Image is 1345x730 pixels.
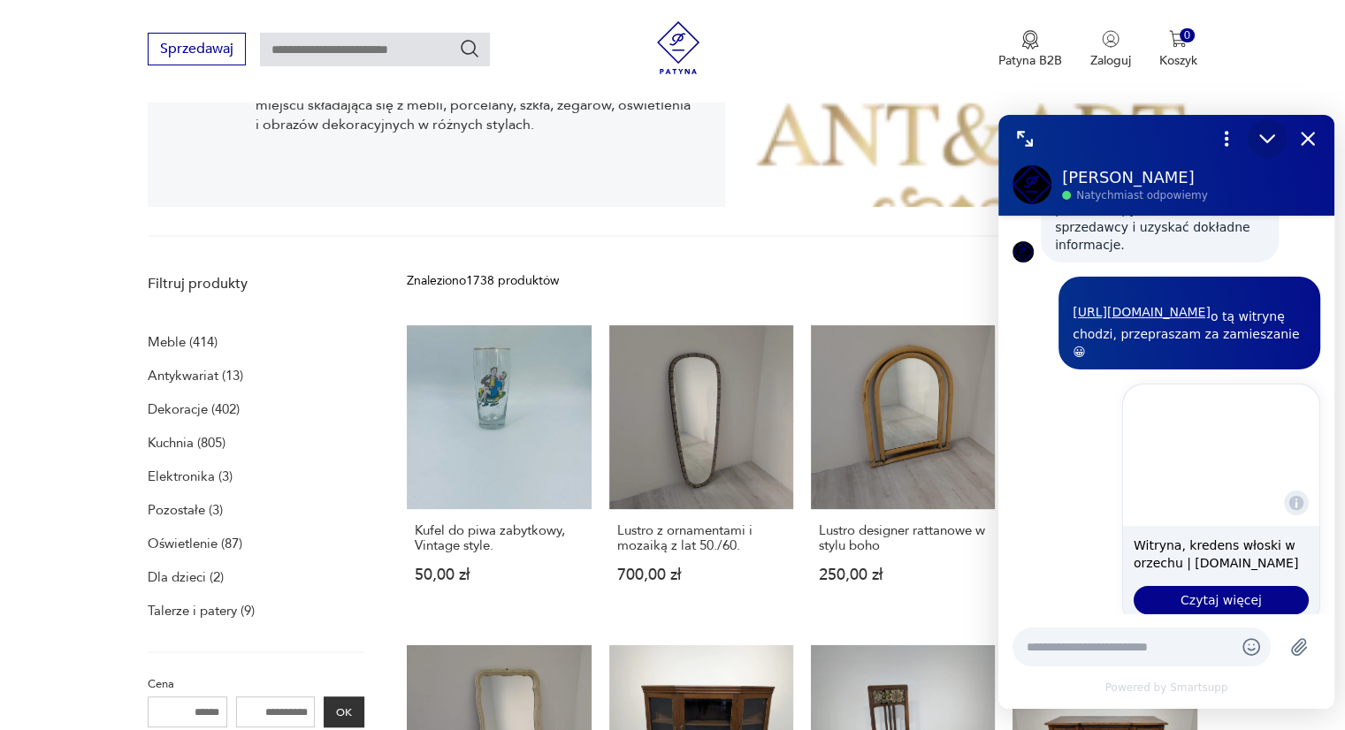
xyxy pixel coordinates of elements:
img: Ikona medalu [1021,30,1039,49]
button: OK [324,696,364,727]
a: Dla dzieci (2) [148,565,224,589]
a: Antykwariat (13) [148,363,243,388]
button: 0Koszyk [1159,30,1197,69]
a: Elektronika (3) [148,464,233,489]
a: Ikona medaluPatyna B2B [998,30,1062,69]
a: Talerze i patery (9) [148,598,255,623]
div: 0 [1180,28,1195,43]
img: Patyna - sklep z meblami i dekoracjami vintage [652,21,705,74]
p: Filtruj produkty [148,274,364,293]
a: Kuchnia (805) [148,430,225,455]
img: Ikonka użytkownika [1102,30,1120,48]
h3: Lustro designer rattanowe w stylu boho [819,523,987,553]
img: Ikona koszyka [1169,30,1187,48]
button: Patyna B2B [998,30,1062,69]
a: Lustro z ornamentami i mozaiką z lat 50./60.Lustro z ornamentami i mozaiką z lat 50./60.700,00 zł [609,325,793,617]
a: Kufel do piwa zabytkowy, Vintage style.Kufel do piwa zabytkowy, Vintage style.50,00 zł [407,325,591,617]
p: 700,00 zł [617,567,785,582]
button: Zaloguj [1090,30,1131,69]
p: 250,00 zł [819,567,987,582]
p: Koszyk [1159,52,1197,69]
h3: Lustro z ornamentami i mozaiką z lat 50./60. [617,523,785,553]
div: Znaleziono 1738 produktów [407,271,559,291]
p: Zaloguj [1090,52,1131,69]
p: Patyna B2B [998,52,1062,69]
a: Dekoracje (402) [148,397,240,422]
p: 50,00 zł [415,567,583,582]
a: Oświetlenie (87) [148,531,242,556]
p: Cena [148,674,364,694]
a: Sprzedawaj [148,44,246,57]
button: Szukaj [459,38,480,59]
a: Lustro designer rattanowe w stylu bohoLustro designer rattanowe w stylu boho250,00 zł [811,325,995,617]
a: Pozostałe (3) [148,498,223,522]
button: Sprzedawaj [148,33,246,65]
a: Meble (414) [148,330,218,354]
iframe: Smartsupp widget messenger [998,115,1334,709]
h3: Kufel do piwa zabytkowy, Vintage style. [415,523,583,553]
